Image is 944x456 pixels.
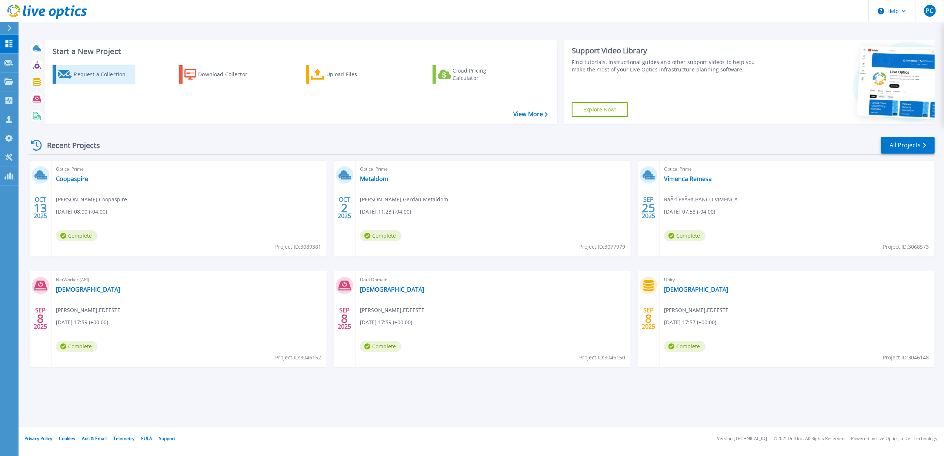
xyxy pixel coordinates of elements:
span: Complete [664,341,706,352]
span: Project ID: 3068573 [883,243,929,251]
div: Recent Projects [29,136,110,154]
span: [PERSON_NAME] , EDEESTE [360,306,424,314]
span: RaÃºl PeÃ±a , BANCO VIMENCA [664,195,738,204]
span: Project ID: 3046150 [579,353,625,362]
span: [DATE] 11:23 (-04:00) [360,208,411,216]
span: Data Domain [360,276,626,284]
span: NetWorker (API) [56,276,322,284]
a: Request a Collection [53,65,135,84]
span: Project ID: 3046152 [275,353,321,362]
a: Ads & Email [82,435,107,442]
a: Coopaspire [56,175,88,182]
span: Complete [360,230,401,241]
span: [PERSON_NAME] , EDEESTE [56,306,120,314]
a: Explore Now! [572,102,628,117]
span: PC [926,8,933,14]
span: Optical Prime [360,165,626,173]
div: OCT 2025 [33,194,47,221]
h3: Start a New Project [53,47,547,56]
span: Optical Prime [664,165,930,173]
span: Complete [56,230,97,241]
span: Complete [360,341,401,352]
span: Optical Prime [56,165,322,173]
span: Unity [664,276,930,284]
span: [DATE] 07:58 (-04:00) [664,208,715,216]
span: [DATE] 17:59 (+00:00) [360,318,412,326]
span: [PERSON_NAME] , Coopaspire [56,195,127,204]
div: Find tutorials, instructional guides and other support videos to help you make the most of your L... [572,58,763,73]
a: [DEMOGRAPHIC_DATA] [360,286,424,293]
span: 8 [341,315,348,322]
div: Cloud Pricing Calculator [453,67,512,82]
a: Download Collector [179,65,262,84]
li: © 2025 Dell Inc. All Rights Reserved [774,436,844,441]
a: Cloud Pricing Calculator [433,65,515,84]
span: 8 [645,315,652,322]
a: Telemetry [113,435,134,442]
div: SEP 2025 [33,305,47,332]
div: Support Video Library [572,46,763,56]
a: View More [513,111,548,118]
a: Support [159,435,175,442]
a: EULA [141,435,152,442]
span: Project ID: 3089381 [275,243,321,251]
span: [DATE] 17:57 (+00:00) [664,318,716,326]
span: 13 [34,205,47,211]
div: Upload Files [326,67,386,82]
span: Project ID: 3046148 [883,353,929,362]
li: Powered by Live Optics, a Dell Technology [851,436,937,441]
div: Request a Collection [74,67,133,82]
div: OCT 2025 [337,194,351,221]
div: SEP 2025 [337,305,351,332]
span: 8 [37,315,44,322]
a: [DEMOGRAPHIC_DATA] [56,286,120,293]
span: 25 [642,205,655,211]
a: Privacy Policy [24,435,52,442]
span: Complete [664,230,706,241]
span: [DATE] 08:00 (-04:00) [56,208,107,216]
span: [PERSON_NAME] , Gerdau Metaldom [360,195,448,204]
a: Vimenca Remesa [664,175,712,182]
span: [DATE] 17:59 (+00:00) [56,318,108,326]
a: [DEMOGRAPHIC_DATA] [664,286,728,293]
a: Cookies [59,435,75,442]
div: Download Collector [198,67,257,82]
span: Complete [56,341,97,352]
a: Upload Files [306,65,388,84]
a: Metaldom [360,175,388,182]
li: Version: [TECHNICAL_ID] [717,436,767,441]
span: [PERSON_NAME] , EDEESTE [664,306,728,314]
a: All Projects [881,137,935,154]
div: SEP 2025 [641,305,656,332]
div: SEP 2025 [641,194,656,221]
span: Project ID: 3077979 [579,243,625,251]
span: 2 [341,205,348,211]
